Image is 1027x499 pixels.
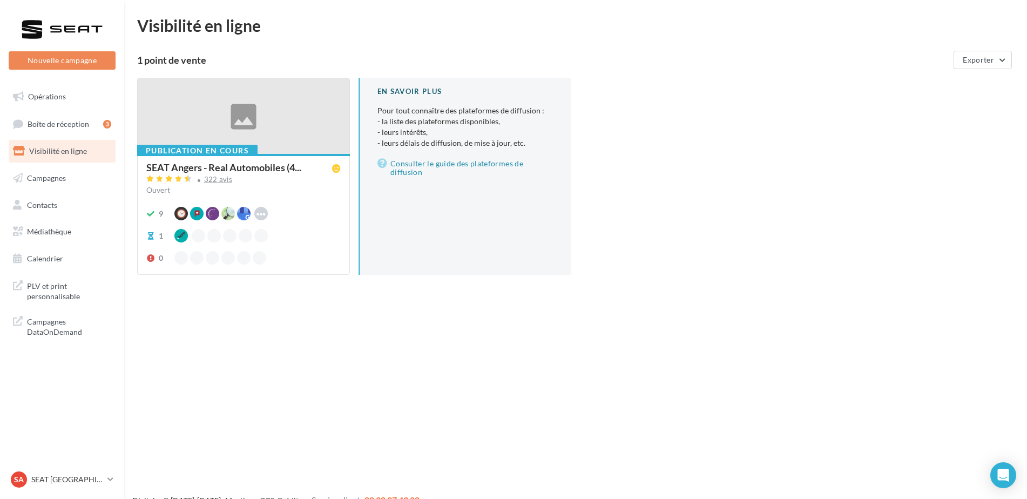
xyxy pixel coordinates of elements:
[377,138,554,149] li: - leurs délais de diffusion, de mise à jour, etc.
[6,194,118,217] a: Contacts
[377,157,554,179] a: Consulter le guide des plateformes de diffusion
[9,469,116,490] a: SA SEAT [GEOGRAPHIC_DATA]
[377,86,554,97] div: En savoir plus
[137,55,949,65] div: 1 point de vente
[137,17,1014,33] div: Visibilité en ligne
[6,167,118,190] a: Campagnes
[6,310,118,342] a: Campagnes DataOnDemand
[27,200,57,209] span: Contacts
[27,173,66,183] span: Campagnes
[377,116,554,127] li: - la liste des plateformes disponibles,
[146,163,301,172] span: SEAT Angers - Real Automobiles (4...
[103,120,111,129] div: 3
[27,254,63,263] span: Calendrier
[159,231,163,241] div: 1
[28,92,66,101] span: Opérations
[27,227,71,236] span: Médiathèque
[377,105,554,149] p: Pour tout connaître des plateformes de diffusion :
[954,51,1012,69] button: Exporter
[27,314,111,338] span: Campagnes DataOnDemand
[6,112,118,136] a: Boîte de réception3
[14,474,24,485] span: SA
[990,462,1016,488] div: Open Intercom Messenger
[377,127,554,138] li: - leurs intérêts,
[28,119,89,128] span: Boîte de réception
[137,145,258,157] div: Publication en cours
[6,274,118,306] a: PLV et print personnalisable
[204,176,233,183] div: 322 avis
[6,140,118,163] a: Visibilité en ligne
[159,253,163,264] div: 0
[27,279,111,302] span: PLV et print personnalisable
[29,146,87,156] span: Visibilité en ligne
[6,220,118,243] a: Médiathèque
[963,55,994,64] span: Exporter
[6,85,118,108] a: Opérations
[159,208,163,219] div: 9
[146,174,341,187] a: 322 avis
[9,51,116,70] button: Nouvelle campagne
[31,474,103,485] p: SEAT [GEOGRAPHIC_DATA]
[6,247,118,270] a: Calendrier
[146,185,170,194] span: Ouvert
